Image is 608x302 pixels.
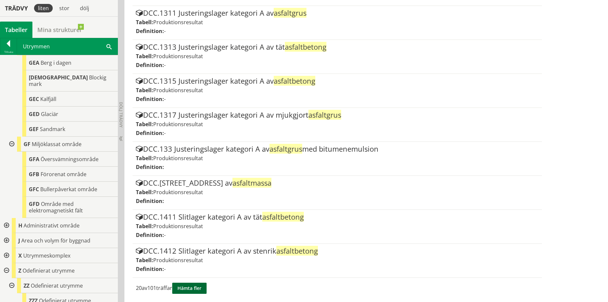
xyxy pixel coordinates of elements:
span: Bullerpåverkat område [40,186,97,193]
div: DCC.[STREET_ADDRESS] av [136,179,538,187]
span: Sandmark [40,126,65,133]
span: Produktionsresultat [153,257,203,264]
div: DCC.1412 Slitlager kategori A av stenrik [136,247,538,255]
span: Area och volym för byggnad [21,237,90,244]
span: Produktionsresultat [153,189,203,196]
span: Kalfjäll [40,95,56,103]
div: DCC.1317 Justeringslager kategori A av mjukgjort [136,111,538,119]
label: Definition: [136,197,164,205]
span: Glaciär [41,110,58,118]
span: - [164,129,166,137]
span: Produktionsresultat [153,53,203,60]
div: Tillbaka [0,49,17,55]
span: Z [18,267,21,274]
label: Definition: [136,231,164,239]
span: Produktionsresultat [153,87,203,94]
span: Berg i dagen [41,59,71,66]
span: Odefinierat utrymme [23,267,75,274]
span: asfaltgrus [274,8,306,18]
span: Översvämningsområde [41,156,99,163]
span: Sök i tabellen [106,43,112,50]
div: Trädvy [1,5,31,12]
span: GFC [29,186,39,193]
div: Gå till informationssidan för CoClass Studio [10,182,118,197]
label: Tabell: [136,155,153,162]
label: Tabell: [136,189,153,196]
span: Administrativt område [24,222,80,229]
div: liten [34,4,53,12]
label: Tabell: [136,87,153,94]
span: GFA [29,156,39,163]
div: DCC.1311 Justeringslager kategori A av [136,9,538,17]
span: - [164,95,166,103]
div: Gå till informationssidan för CoClass Studio [10,70,118,92]
span: asfaltgrus [269,144,302,154]
span: asfaltgrus [308,110,341,120]
span: asfaltbetong [276,246,318,256]
span: Produktionsresultat [153,155,203,162]
label: Tabell: [136,121,153,128]
span: 20 [136,284,142,292]
div: Gå till informationssidan för CoClass Studio [10,55,118,70]
div: DCC.1411 Slitlager kategori A av tät [136,213,538,221]
span: GFB [29,171,39,178]
span: Miljöklassat område [32,141,82,148]
div: DCC.1313 Justeringslager kategori A av tät [136,43,538,51]
div: Gå till informationssidan för CoClass Studio [5,40,118,137]
div: DCC.1315 Justeringslager kategori A av [136,77,538,85]
div: Gå till informationssidan för CoClass Studio [5,137,118,218]
div: Utrymmen [17,38,118,55]
div: Gå till informationssidan för CoClass Studio [10,197,118,218]
div: Gå till informationssidan för CoClass Studio [10,92,118,107]
span: GF [24,141,30,148]
span: Produktionsresultat [153,19,203,26]
span: ZZ [24,282,29,289]
div: dölj [76,4,93,12]
span: Utrymmeskomplex [23,252,70,259]
span: GEC [29,95,39,103]
div: stor [55,4,73,12]
label: Tabell: [136,53,153,60]
span: Odefinierat utrymme [31,282,83,289]
label: Definition: [136,163,164,171]
div: DCC.133 Justeringslager kategori A av med bitumenemulsion [136,145,538,153]
span: - [164,265,166,273]
span: asfaltbetong [262,212,304,222]
span: GEA [29,59,39,66]
span: Produktionsresultat [153,121,203,128]
span: X [18,252,22,259]
span: [DEMOGRAPHIC_DATA] [29,74,88,81]
label: Definition: [136,61,164,69]
span: 101 [147,284,156,292]
div: Gå till informationssidan för CoClass Studio [10,122,118,137]
span: GFD [29,200,40,208]
div: Gå till informationssidan för CoClass Studio [10,107,118,122]
span: - [164,27,166,35]
span: Förorenat område [41,171,86,178]
span: - [164,61,166,69]
span: Dölj trädvy [118,102,124,127]
label: Definition: [136,129,164,137]
span: J [18,237,20,244]
span: asfaltbetong [285,42,326,52]
span: Område med elektromagnetiskt fält [29,200,83,214]
div: av träffar [133,278,535,299]
label: Definition: [136,95,164,103]
label: Definition: [136,265,164,273]
span: asfaltbetong [274,76,315,86]
button: Hämta fler [172,283,207,294]
span: - [164,231,166,239]
span: Blockig mark [29,74,106,88]
div: Gå till informationssidan för CoClass Studio [10,152,118,167]
div: Gå till informationssidan för CoClass Studio [10,167,118,182]
span: asfaltmassa [232,178,271,188]
span: Produktionsresultat [153,223,203,230]
label: Tabell: [136,257,153,264]
label: Tabell: [136,19,153,26]
label: Tabell: [136,223,153,230]
span: GED [29,110,40,118]
span: H [18,222,22,229]
span: GEF [29,126,39,133]
a: Mina strukturer [32,22,87,38]
label: Definition: [136,27,164,35]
